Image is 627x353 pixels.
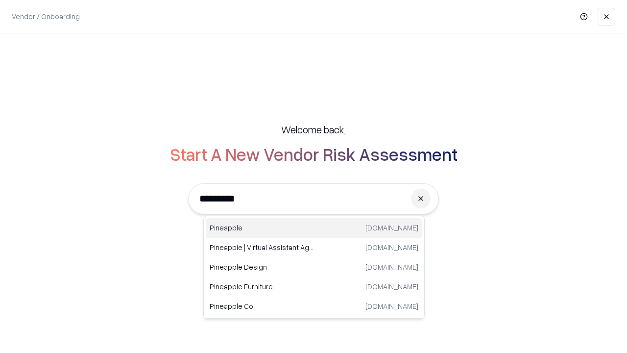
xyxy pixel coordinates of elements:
p: [DOMAIN_NAME] [365,242,418,252]
p: Pineapple Co [210,301,314,311]
p: Pineapple [210,223,314,233]
p: Pineapple Design [210,262,314,272]
p: [DOMAIN_NAME] [365,281,418,292]
p: Pineapple | Virtual Assistant Agency [210,242,314,252]
p: [DOMAIN_NAME] [365,262,418,272]
h2: Start A New Vendor Risk Assessment [170,144,458,164]
p: [DOMAIN_NAME] [365,301,418,311]
h5: Welcome back, [281,123,346,136]
p: Pineapple Furniture [210,281,314,292]
div: Suggestions [203,216,425,319]
p: Vendor / Onboarding [12,11,80,22]
p: [DOMAIN_NAME] [365,223,418,233]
